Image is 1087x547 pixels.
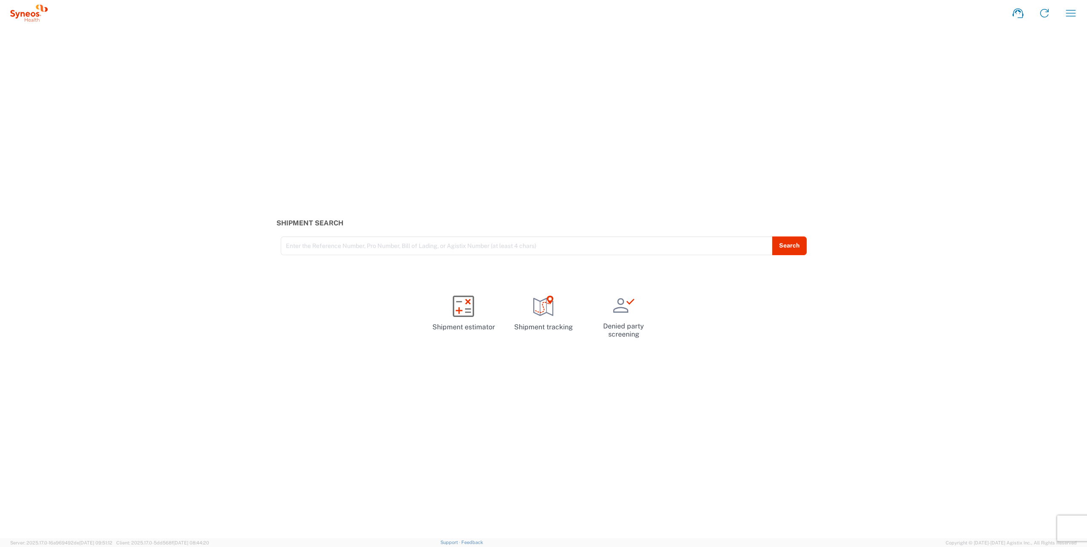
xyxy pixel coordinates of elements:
[461,540,483,545] a: Feedback
[507,288,580,339] a: Shipment tracking
[772,236,807,255] button: Search
[173,540,209,545] span: [DATE] 08:44:20
[946,539,1077,547] span: Copyright © [DATE]-[DATE] Agistix Inc., All Rights Reserved
[79,540,112,545] span: [DATE] 09:51:12
[587,288,660,345] a: Denied party screening
[440,540,462,545] a: Support
[276,219,811,227] h3: Shipment Search
[10,540,112,545] span: Server: 2025.17.0-16a969492de
[116,540,209,545] span: Client: 2025.17.0-5dd568f
[427,288,500,339] a: Shipment estimator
